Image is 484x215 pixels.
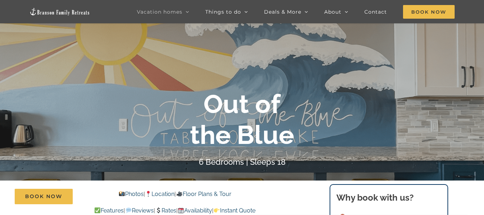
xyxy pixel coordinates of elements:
[29,8,90,16] img: Branson Family Retreats Logo
[137,9,182,14] span: Vacation homes
[190,89,294,150] b: Out of the Blue
[95,207,100,213] img: ✅
[25,193,62,200] span: Book Now
[205,9,241,14] span: Things to do
[155,207,176,214] a: Rates
[214,207,220,213] img: 👉
[155,207,161,213] img: 💲
[403,5,455,19] span: Book Now
[15,189,73,204] a: Book Now
[125,207,153,214] a: Reviews
[364,9,387,14] span: Contact
[178,207,212,214] a: Availability
[94,207,124,214] a: Features
[178,207,184,213] img: 📆
[214,207,255,214] a: Instant Quote
[199,157,286,167] h4: 6 Bedrooms | Sleeps 18
[264,9,301,14] span: Deals & More
[324,9,341,14] span: About
[126,207,131,213] img: 💬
